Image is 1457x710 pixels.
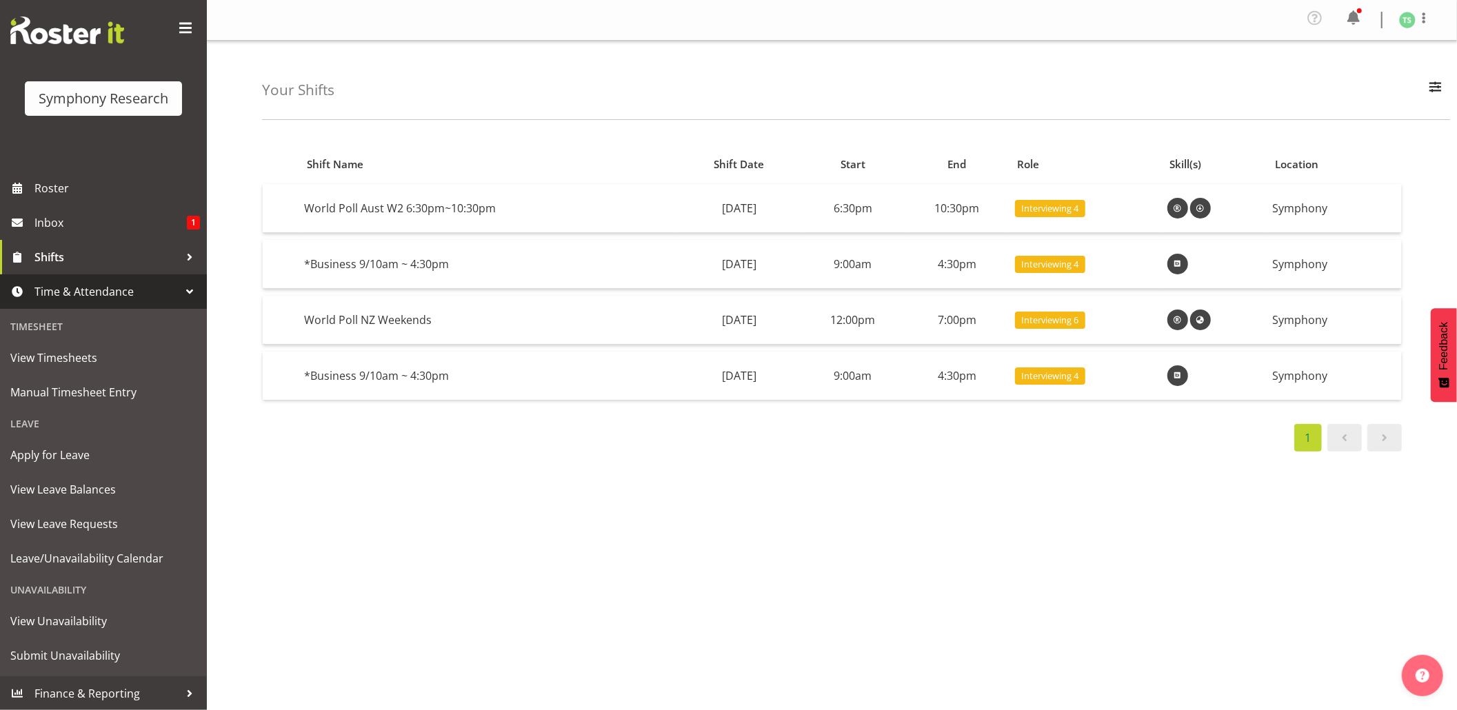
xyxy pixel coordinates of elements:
[3,312,203,341] div: Timesheet
[1431,308,1457,402] button: Feedback - Show survey
[1017,156,1154,172] div: Role
[299,184,677,233] td: World Poll Aust W2 6:30pm~10:30pm
[801,184,905,233] td: 6:30pm
[3,507,203,541] a: View Leave Requests
[1399,12,1416,28] img: tanya-stebbing1954.jpg
[10,479,197,500] span: View Leave Balances
[10,548,197,569] span: Leave/Unavailability Calendar
[1438,322,1450,370] span: Feedback
[34,281,179,302] span: Time & Attendance
[905,296,1009,345] td: 7:00pm
[1421,75,1450,105] button: Filter Employees
[3,472,203,507] a: View Leave Balances
[905,352,1009,400] td: 4:30pm
[34,247,179,267] span: Shifts
[913,156,1002,172] div: End
[905,184,1009,233] td: 10:30pm
[34,178,200,199] span: Roster
[1021,314,1078,327] span: Interviewing 6
[299,296,677,345] td: World Poll NZ Weekends
[677,296,801,345] td: [DATE]
[10,445,197,465] span: Apply for Leave
[10,382,197,403] span: Manual Timesheet Entry
[1416,669,1429,682] img: help-xxl-2.png
[801,296,905,345] td: 12:00pm
[10,645,197,666] span: Submit Unavailability
[3,638,203,673] a: Submit Unavailability
[34,683,179,704] span: Finance & Reporting
[1021,369,1078,383] span: Interviewing 4
[905,240,1009,289] td: 4:30pm
[809,156,898,172] div: Start
[3,604,203,638] a: View Unavailability
[307,156,670,172] div: Shift Name
[299,352,677,400] td: *Business 9/10am ~ 4:30pm
[3,541,203,576] a: Leave/Unavailability Calendar
[801,352,905,400] td: 9:00am
[1267,184,1401,233] td: Symphony
[685,156,793,172] div: Shift Date
[3,576,203,604] div: Unavailability
[1021,202,1078,215] span: Interviewing 4
[3,375,203,409] a: Manual Timesheet Entry
[1275,156,1394,172] div: Location
[1267,296,1401,345] td: Symphony
[39,88,168,109] div: Symphony Research
[3,438,203,472] a: Apply for Leave
[677,352,801,400] td: [DATE]
[1267,240,1401,289] td: Symphony
[262,82,334,98] h4: Your Shifts
[1267,352,1401,400] td: Symphony
[34,212,187,233] span: Inbox
[1021,258,1078,271] span: Interviewing 4
[10,611,197,631] span: View Unavailability
[3,409,203,438] div: Leave
[801,240,905,289] td: 9:00am
[299,240,677,289] td: *Business 9/10am ~ 4:30pm
[10,514,197,534] span: View Leave Requests
[1169,156,1259,172] div: Skill(s)
[10,347,197,368] span: View Timesheets
[10,17,124,44] img: Rosterit website logo
[677,240,801,289] td: [DATE]
[677,184,801,233] td: [DATE]
[187,216,200,230] span: 1
[3,341,203,375] a: View Timesheets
